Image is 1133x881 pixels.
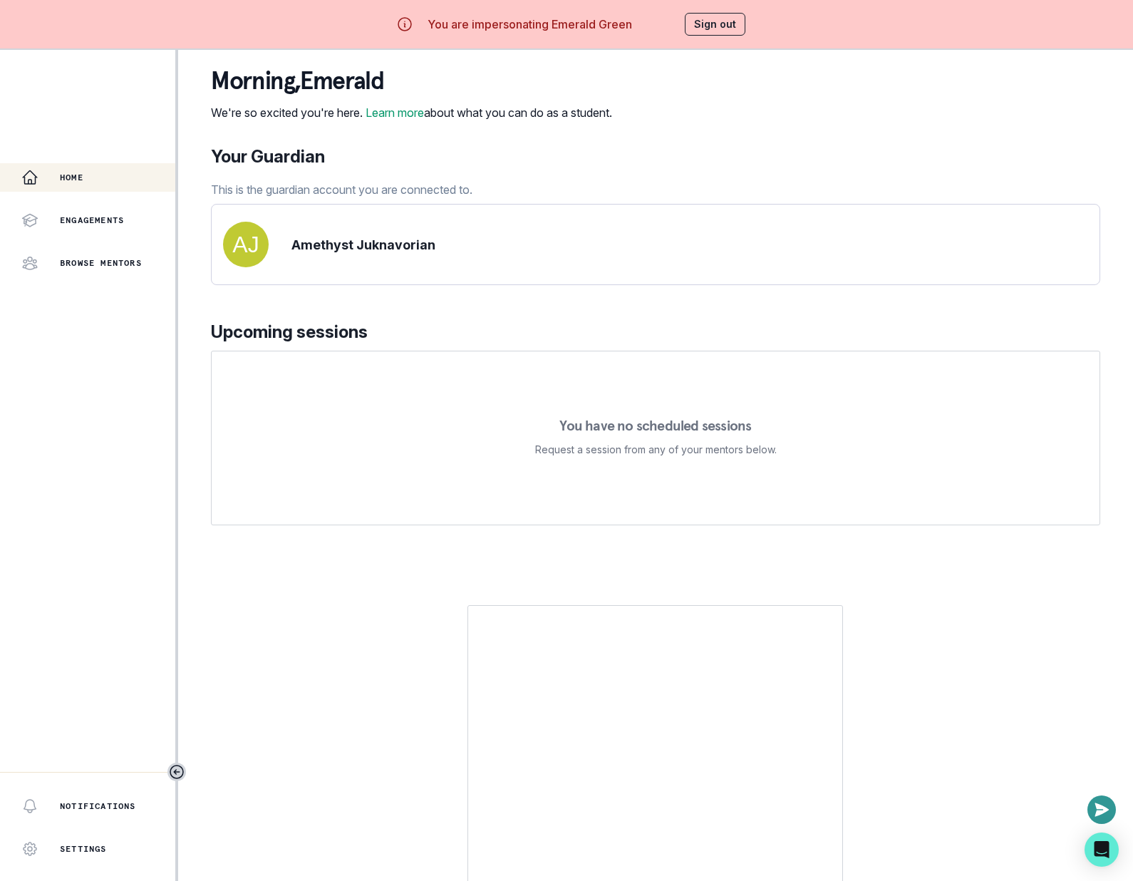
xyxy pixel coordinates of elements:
img: svg [223,222,269,267]
p: Request a session from any of your mentors below. [535,441,777,458]
p: Home [60,172,83,183]
p: Upcoming sessions [211,319,1100,345]
div: Open Intercom Messenger [1085,833,1119,867]
button: Toggle sidebar [167,763,186,781]
p: We're so excited you're here. about what you can do as a student. [211,104,612,121]
p: Browse Mentors [60,257,142,269]
button: Open or close messaging widget [1087,795,1116,824]
p: Settings [60,843,107,855]
p: morning , Emerald [211,67,612,96]
p: This is the guardian account you are connected to. [211,181,472,198]
button: Sign out [685,13,745,36]
p: You have no scheduled sessions [559,418,751,433]
p: You are impersonating Emerald Green [428,16,632,33]
p: Your Guardian [211,144,472,170]
p: Engagements [60,215,124,226]
a: Learn more [366,105,424,120]
p: Amethyst Juknavorian [291,235,435,254]
p: Notifications [60,800,136,812]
